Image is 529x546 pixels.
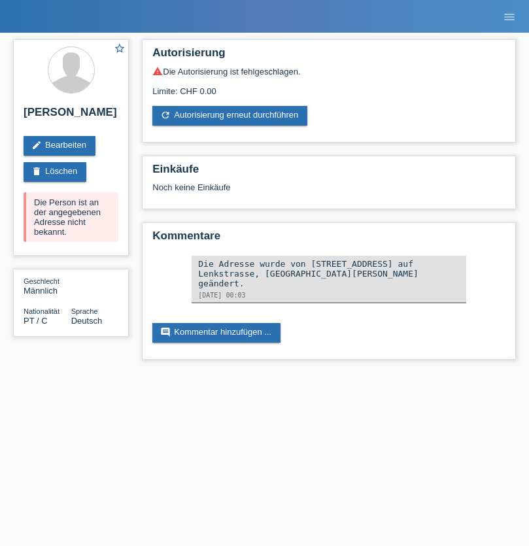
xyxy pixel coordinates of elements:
i: edit [31,140,42,150]
a: editBearbeiten [24,136,95,156]
a: deleteLöschen [24,162,86,182]
div: Die Autorisierung ist fehlgeschlagen. [152,66,505,77]
a: commentKommentar hinzufügen ... [152,323,281,343]
i: star_border [114,43,126,54]
a: refreshAutorisierung erneut durchführen [152,106,307,126]
i: delete [31,166,42,177]
span: Sprache [71,307,98,315]
i: warning [152,66,163,77]
div: Männlich [24,276,71,296]
span: Nationalität [24,307,60,315]
div: Die Person ist an der angegebenen Adresse nicht bekannt. [24,192,118,242]
h2: Einkäufe [152,163,505,182]
div: Limite: CHF 0.00 [152,77,505,96]
h2: Autorisierung [152,46,505,66]
div: Noch keine Einkäufe [152,182,505,202]
span: Geschlecht [24,277,60,285]
span: Deutsch [71,316,103,326]
h2: [PERSON_NAME] [24,106,118,126]
div: [DATE] 00:03 [198,292,460,299]
h2: Kommentare [152,230,505,249]
a: menu [496,12,522,20]
span: Portugal / C / 24.04.2015 [24,316,48,326]
i: menu [503,10,516,24]
div: Die Adresse wurde von [STREET_ADDRESS] auf Lenkstrasse, [GEOGRAPHIC_DATA][PERSON_NAME] geändert. [198,259,460,288]
a: star_border [114,43,126,56]
i: comment [160,327,171,337]
i: refresh [160,110,171,120]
